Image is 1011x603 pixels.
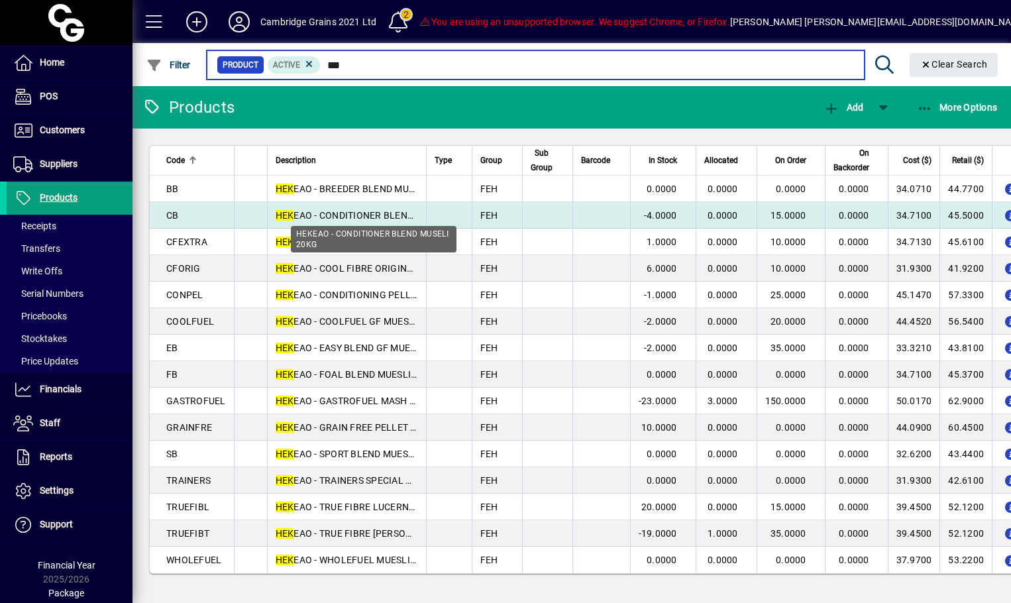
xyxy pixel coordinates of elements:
[480,153,514,168] div: Group
[771,343,806,353] span: 35.0000
[939,467,992,494] td: 42.6100
[276,502,441,512] span: EAO - TRUE FIBRE LUCERNE 20KG
[7,373,133,406] a: Financials
[939,388,992,414] td: 62.9000
[40,125,85,135] span: Customers
[939,255,992,282] td: 41.9200
[276,449,443,459] span: EAO - SPORT BLEND MUESLI 20KG
[218,10,260,34] button: Profile
[166,502,209,512] span: TRUEFIBL
[839,502,869,512] span: 0.0000
[581,153,622,168] div: Barcode
[888,282,940,308] td: 45.1470
[276,316,294,327] em: HEK
[952,153,984,168] span: Retail ($)
[708,237,738,247] span: 0.0000
[708,316,738,327] span: 0.0000
[888,255,940,282] td: 31.9300
[581,153,610,168] span: Barcode
[771,528,806,539] span: 35.0000
[888,520,940,547] td: 39.4500
[839,237,869,247] span: 0.0000
[839,555,869,565] span: 0.0000
[839,290,869,300] span: 0.0000
[480,528,498,539] span: FEH
[480,449,498,459] span: FEH
[276,422,435,433] span: EAO - GRAIN FREE PELLET 20KG
[839,449,869,459] span: 0.0000
[939,520,992,547] td: 52.1200
[7,474,133,508] a: Settings
[7,407,133,440] a: Staff
[176,10,218,34] button: Add
[166,555,221,565] span: WHOLEFUEL
[276,555,437,565] span: EAO - WHOLEFUEL MUESLI 20KG
[40,91,58,101] span: POS
[776,422,806,433] span: 0.0000
[166,153,226,168] div: Code
[13,243,60,254] span: Transfers
[939,176,992,202] td: 44.7700
[273,60,300,70] span: Active
[7,305,133,327] a: Pricebooks
[776,184,806,194] span: 0.0000
[40,519,73,529] span: Support
[7,237,133,260] a: Transfers
[839,210,869,221] span: 0.0000
[40,451,72,462] span: Reports
[7,114,133,147] a: Customers
[435,153,464,168] div: Type
[276,316,443,327] span: EAO - COOLFUEL GF MUESLI 20KG
[166,343,178,353] span: EB
[7,46,133,80] a: Home
[480,290,498,300] span: FEH
[939,282,992,308] td: 57.3300
[143,53,194,77] button: Filter
[647,555,677,565] span: 0.0000
[40,57,64,68] span: Home
[480,263,498,274] span: FEH
[765,396,806,406] span: 150.0000
[268,56,321,74] mat-chip: Activation Status: Active
[839,396,869,406] span: 0.0000
[647,184,677,194] span: 0.0000
[888,335,940,361] td: 33.3210
[888,494,940,520] td: 39.4500
[888,361,940,388] td: 34.7100
[839,528,869,539] span: 0.0000
[765,153,818,168] div: On Order
[644,210,677,221] span: -4.0000
[276,343,294,353] em: HEK
[531,146,564,175] div: Sub Group
[644,343,677,353] span: -2.0000
[914,95,1001,119] button: More Options
[276,153,316,168] span: Description
[7,260,133,282] a: Write Offs
[708,555,738,565] span: 0.0000
[644,290,677,300] span: -1.0000
[276,290,294,300] em: HEK
[888,547,940,573] td: 37.9700
[888,388,940,414] td: 50.0170
[7,215,133,237] a: Receipts
[480,153,502,168] span: Group
[839,316,869,327] span: 0.0000
[276,343,451,353] span: EAO - EASY BLEND GF MUESLI 20KG
[771,316,806,327] span: 20.0000
[276,237,431,247] span: EAO - COOL FIBRE EXTRA 20KG
[276,449,294,459] em: HEK
[939,414,992,441] td: 60.4500
[276,263,445,274] span: EAO - COOL FIBRE ORIGINAL 20KG
[13,356,78,366] span: Price Updates
[839,343,869,353] span: 0.0000
[276,263,294,274] em: HEK
[276,369,437,380] span: EAO - FOAL BLEND MUESLI 20KG
[531,146,553,175] span: Sub Group
[166,449,178,459] span: SB
[276,502,294,512] em: HEK
[708,422,738,433] span: 0.0000
[480,369,498,380] span: FEH
[775,153,806,168] span: On Order
[166,237,207,247] span: CFEXTRA
[708,396,738,406] span: 3.0000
